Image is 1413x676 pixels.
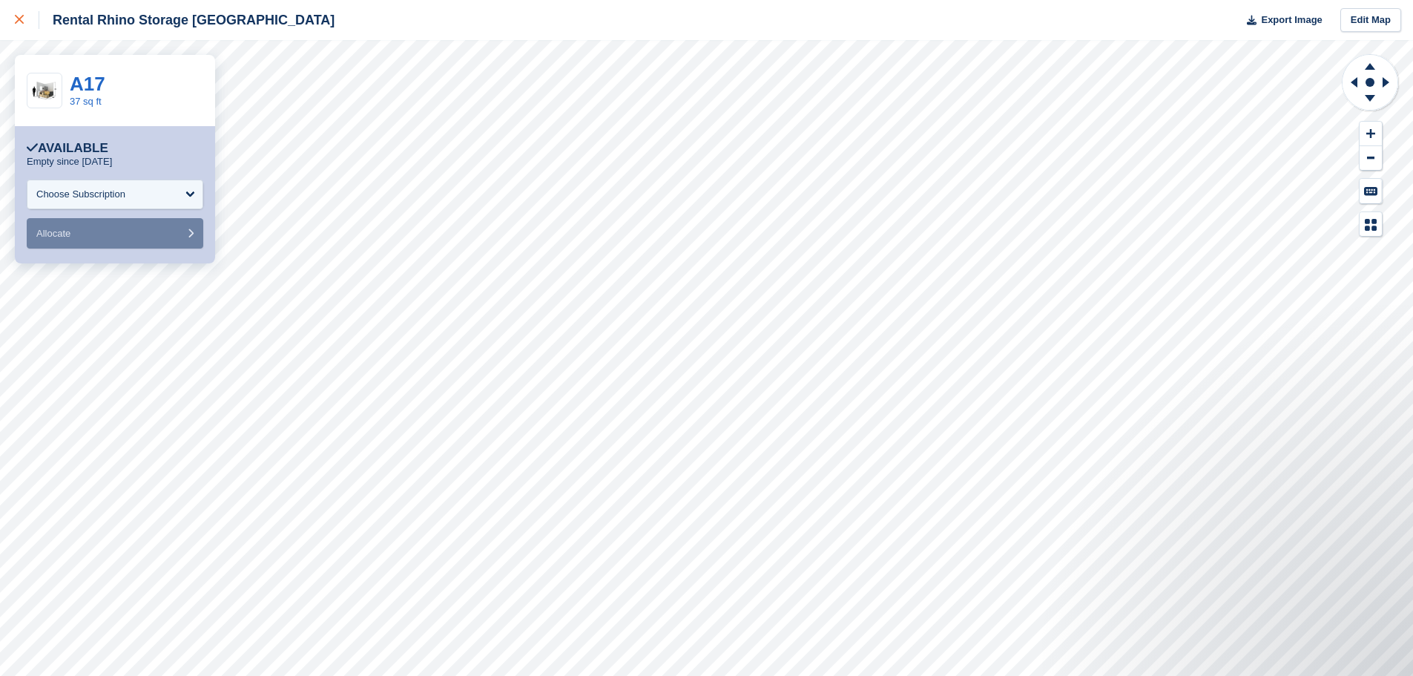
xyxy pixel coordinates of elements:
span: Export Image [1261,13,1322,27]
img: 50.jpg [27,78,62,104]
a: A17 [70,73,105,95]
a: 37 sq ft [70,96,102,107]
div: Choose Subscription [36,187,125,202]
button: Keyboard Shortcuts [1360,179,1382,203]
p: Empty since [DATE] [27,156,112,168]
span: Allocate [36,228,70,239]
button: Allocate [27,218,203,249]
button: Export Image [1238,8,1323,33]
div: Available [27,141,108,156]
div: Rental Rhino Storage [GEOGRAPHIC_DATA] [39,11,335,29]
button: Map Legend [1360,212,1382,237]
a: Edit Map [1340,8,1401,33]
button: Zoom In [1360,122,1382,146]
button: Zoom Out [1360,146,1382,171]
